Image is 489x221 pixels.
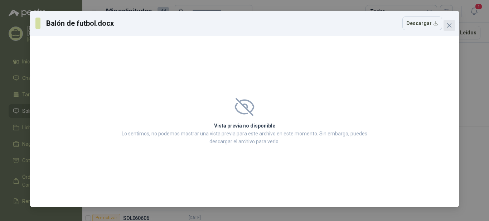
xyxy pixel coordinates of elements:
h2: Vista previa no disponible [120,122,369,130]
span: close [446,23,452,28]
p: Lo sentimos, no podemos mostrar una vista previa para este archivo en este momento. Sin embargo, ... [120,130,369,145]
button: Descargar [402,16,442,30]
button: Close [444,20,455,31]
h3: Balón de futbol.docx [46,18,115,29]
